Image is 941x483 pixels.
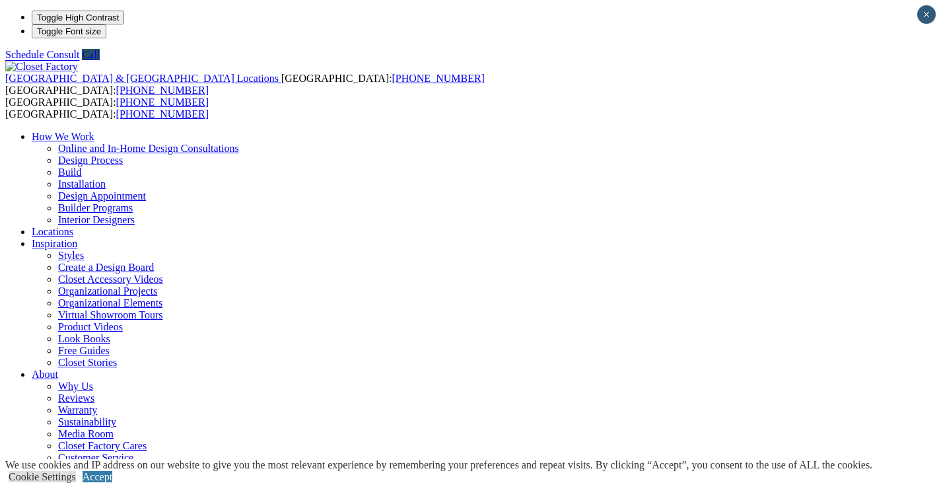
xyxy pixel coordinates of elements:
[58,345,110,356] a: Free Guides
[37,13,119,22] span: Toggle High Contrast
[58,250,84,261] a: Styles
[32,131,94,142] a: How We Work
[83,471,112,482] a: Accept
[58,262,154,273] a: Create a Design Board
[116,96,209,108] a: [PHONE_NUMBER]
[5,73,279,84] span: [GEOGRAPHIC_DATA] & [GEOGRAPHIC_DATA] Locations
[58,167,82,178] a: Build
[58,190,146,202] a: Design Appointment
[58,381,93,392] a: Why Us
[58,404,97,416] a: Warranty
[58,428,114,439] a: Media Room
[392,73,484,84] a: [PHONE_NUMBER]
[116,108,209,120] a: [PHONE_NUMBER]
[5,459,872,471] div: We use cookies and IP address on our website to give you the most relevant experience by remember...
[58,321,123,332] a: Product Videos
[32,369,58,380] a: About
[58,333,110,344] a: Look Books
[58,416,116,427] a: Sustainability
[9,471,76,482] a: Cookie Settings
[58,155,123,166] a: Design Process
[58,357,117,368] a: Closet Stories
[5,73,485,96] span: [GEOGRAPHIC_DATA]: [GEOGRAPHIC_DATA]:
[58,178,106,190] a: Installation
[32,24,106,38] button: Toggle Font size
[116,85,209,96] a: [PHONE_NUMBER]
[5,73,281,84] a: [GEOGRAPHIC_DATA] & [GEOGRAPHIC_DATA] Locations
[58,452,133,463] a: Customer Service
[58,143,239,154] a: Online and In-Home Design Consultations
[58,214,135,225] a: Interior Designers
[917,5,936,24] button: Close
[58,297,162,309] a: Organizational Elements
[58,309,163,320] a: Virtual Showroom Tours
[32,11,124,24] button: Toggle High Contrast
[32,226,73,237] a: Locations
[58,274,163,285] a: Closet Accessory Videos
[58,285,157,297] a: Organizational Projects
[5,61,78,73] img: Closet Factory
[5,49,79,60] a: Schedule Consult
[32,238,77,249] a: Inspiration
[5,96,209,120] span: [GEOGRAPHIC_DATA]: [GEOGRAPHIC_DATA]:
[58,202,133,213] a: Builder Programs
[37,26,101,36] span: Toggle Font size
[58,392,94,404] a: Reviews
[58,440,147,451] a: Closet Factory Cares
[82,49,100,60] a: Call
